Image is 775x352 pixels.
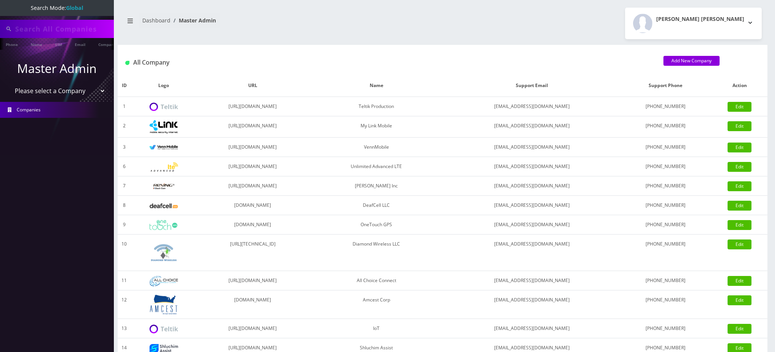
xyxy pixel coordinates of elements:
[118,196,131,215] td: 8
[118,319,131,338] td: 13
[728,239,751,249] a: Edit
[444,319,619,338] td: [EMAIL_ADDRESS][DOMAIN_NAME]
[663,56,720,66] a: Add New Company
[118,215,131,235] td: 9
[197,157,309,176] td: [URL][DOMAIN_NAME]
[27,38,46,50] a: Name
[619,116,712,138] td: [PHONE_NUMBER]
[150,238,178,267] img: Diamond Wireless LLC
[118,235,131,271] td: 10
[197,176,309,196] td: [URL][DOMAIN_NAME]
[728,201,751,211] a: Edit
[619,157,712,176] td: [PHONE_NUMBER]
[150,120,178,133] img: My Link Mobile
[444,138,619,157] td: [EMAIL_ADDRESS][DOMAIN_NAME]
[728,295,751,305] a: Edit
[150,183,178,190] img: Rexing Inc
[619,271,712,290] td: [PHONE_NUMBER]
[197,235,309,271] td: [URL][TECHNICAL_ID]
[444,196,619,215] td: [EMAIL_ADDRESS][DOMAIN_NAME]
[118,75,131,97] th: ID
[118,97,131,116] td: 1
[118,116,131,138] td: 2
[51,38,66,50] a: SIM
[444,176,619,196] td: [EMAIL_ADDRESS][DOMAIN_NAME]
[728,220,751,230] a: Edit
[728,121,751,131] a: Edit
[142,17,170,24] a: Dashboard
[712,75,767,97] th: Action
[71,38,89,50] a: Email
[444,235,619,271] td: [EMAIL_ADDRESS][DOMAIN_NAME]
[309,319,444,338] td: IoT
[444,116,619,138] td: [EMAIL_ADDRESS][DOMAIN_NAME]
[197,271,309,290] td: [URL][DOMAIN_NAME]
[309,290,444,319] td: Amcest Corp
[125,59,652,66] h1: All Company
[444,215,619,235] td: [EMAIL_ADDRESS][DOMAIN_NAME]
[619,290,712,319] td: [PHONE_NUMBER]
[309,116,444,138] td: My Link Mobile
[197,75,309,97] th: URL
[619,319,712,338] td: [PHONE_NUMBER]
[309,97,444,116] td: Teltik Production
[2,38,22,50] a: Phone
[619,235,712,271] td: [PHONE_NUMBER]
[197,290,309,319] td: [DOMAIN_NAME]
[118,138,131,157] td: 3
[619,176,712,196] td: [PHONE_NUMBER]
[309,235,444,271] td: Diamond Wireless LLC
[150,162,178,172] img: Unlimited Advanced LTE
[15,22,112,36] input: Search All Companies
[444,75,619,97] th: Support Email
[728,102,751,112] a: Edit
[125,61,129,65] img: All Company
[150,294,178,315] img: Amcest Corp
[150,276,178,286] img: All Choice Connect
[625,8,762,39] button: [PERSON_NAME] [PERSON_NAME]
[728,276,751,286] a: Edit
[656,16,744,22] h2: [PERSON_NAME] [PERSON_NAME]
[728,324,751,334] a: Edit
[131,75,197,97] th: Logo
[17,106,41,113] span: Companies
[150,145,178,150] img: VennMobile
[728,181,751,191] a: Edit
[197,138,309,157] td: [URL][DOMAIN_NAME]
[197,116,309,138] td: [URL][DOMAIN_NAME]
[123,13,437,34] nav: breadcrumb
[150,203,178,208] img: DeafCell LLC
[118,176,131,196] td: 7
[619,75,712,97] th: Support Phone
[444,97,619,116] td: [EMAIL_ADDRESS][DOMAIN_NAME]
[150,103,178,111] img: Teltik Production
[309,215,444,235] td: OneTouch GPS
[309,271,444,290] td: All Choice Connect
[95,38,120,50] a: Company
[309,176,444,196] td: [PERSON_NAME] Inc
[309,157,444,176] td: Unlimited Advanced LTE
[444,271,619,290] td: [EMAIL_ADDRESS][DOMAIN_NAME]
[118,157,131,176] td: 6
[118,290,131,319] td: 12
[619,97,712,116] td: [PHONE_NUMBER]
[197,97,309,116] td: [URL][DOMAIN_NAME]
[150,325,178,333] img: IoT
[444,157,619,176] td: [EMAIL_ADDRESS][DOMAIN_NAME]
[309,196,444,215] td: DeafCell LLC
[728,143,751,152] a: Edit
[150,220,178,230] img: OneTouch GPS
[619,215,712,235] td: [PHONE_NUMBER]
[31,4,83,11] span: Search Mode:
[309,75,444,97] th: Name
[170,16,216,24] li: Master Admin
[619,196,712,215] td: [PHONE_NUMBER]
[444,290,619,319] td: [EMAIL_ADDRESS][DOMAIN_NAME]
[309,138,444,157] td: VennMobile
[728,162,751,172] a: Edit
[197,215,309,235] td: [DOMAIN_NAME]
[197,196,309,215] td: [DOMAIN_NAME]
[118,271,131,290] td: 11
[197,319,309,338] td: [URL][DOMAIN_NAME]
[619,138,712,157] td: [PHONE_NUMBER]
